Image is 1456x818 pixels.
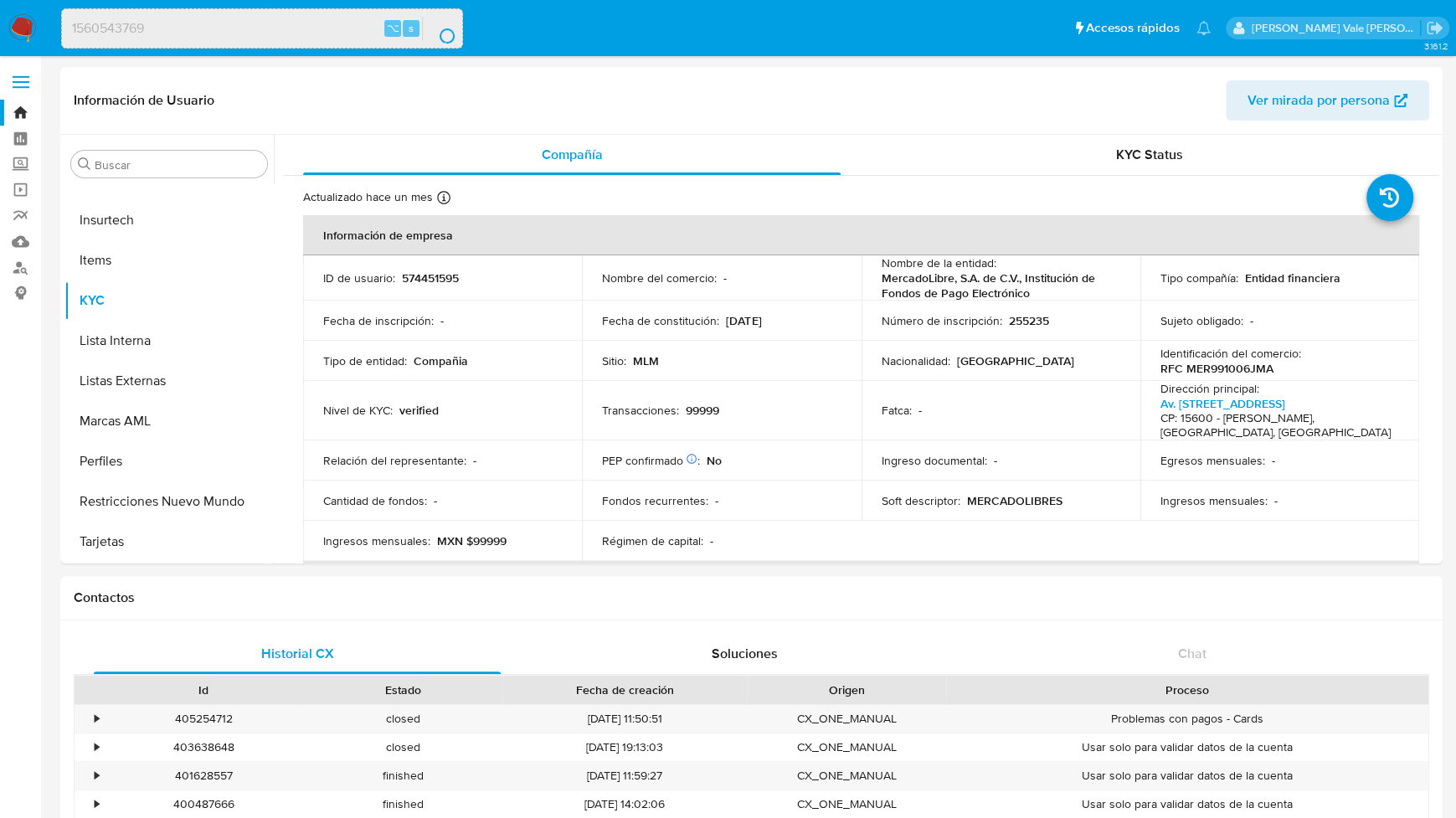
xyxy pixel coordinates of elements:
[882,255,996,270] p: Nombre de la entidad :
[323,533,430,548] p: Ingresos mensuales :
[958,682,1417,698] div: Proceso
[707,453,722,468] p: No
[715,493,718,508] p: -
[686,403,719,418] p: 99999
[946,705,1428,733] div: Problemas con pagos - Cards
[882,453,987,468] p: Ingreso documental :
[64,240,274,280] button: Items
[882,270,1114,301] p: MercadoLibre, S.A. de C.V., Institución de Fondos de Pago Electrónico
[437,533,507,548] p: MXN $99999
[323,270,395,286] p: ID de usuario :
[323,493,427,508] p: Cantidad de fondos :
[946,762,1428,790] div: Usar solo para validar datos de la cuenta
[434,493,437,508] p: -
[1160,395,1285,412] a: Av. [STREET_ADDRESS]
[1160,453,1265,468] p: Egresos mensuales :
[882,403,912,418] p: Fatca :
[1116,145,1183,164] span: KYC Status
[503,790,747,818] div: [DATE] 14:02:06
[515,682,735,698] div: Fecha de creación
[414,353,468,368] p: Compañia
[726,313,761,328] p: [DATE]
[402,270,459,286] p: 574451595
[74,92,214,109] h1: Información de Usuario
[503,705,747,733] div: [DATE] 11:50:51
[1245,270,1340,286] p: Entidad financiera
[303,733,502,761] div: closed
[882,493,960,508] p: Soft descriptor :
[1160,381,1259,396] p: Dirección principal :
[602,353,626,368] p: Sitio :
[116,682,291,698] div: Id
[95,739,99,755] div: •
[323,403,393,418] p: Nivel de KYC :
[104,762,303,790] div: 401628557
[747,733,946,761] div: CX_ONE_MANUAL
[602,453,700,468] p: PEP confirmado :
[473,453,476,468] p: -
[882,313,1002,328] p: Número de inscripción :
[1178,644,1206,663] span: Chat
[1086,19,1180,37] span: Accesos rápidos
[602,533,703,548] p: Régimen de capital :
[64,522,274,562] button: Tarjetas
[1196,21,1211,35] a: Notificaciones
[62,18,462,39] input: Buscar usuario o caso...
[747,705,946,733] div: CX_ONE_MANUAL
[422,17,456,40] button: search-icon
[303,762,502,790] div: finished
[387,20,399,36] span: ⌥
[1272,453,1275,468] p: -
[409,20,414,36] span: s
[315,682,491,698] div: Estado
[95,768,99,784] div: •
[64,321,274,361] button: Lista Interna
[399,403,439,418] p: verified
[104,705,303,733] div: 405254712
[882,353,950,368] p: Nacionalidad :
[602,313,719,328] p: Fecha de constitución :
[64,401,274,441] button: Marcas AML
[440,313,444,328] p: -
[712,644,778,663] span: Soluciones
[1160,346,1301,361] p: Identificación del comercio :
[95,157,260,172] input: Buscar
[104,733,303,761] div: 403638648
[602,403,679,418] p: Transacciones :
[918,403,922,418] p: -
[602,270,717,286] p: Nombre del comercio :
[1252,20,1421,36] p: rene.vale@mercadolibre.com
[1160,361,1273,376] p: RFC MER991006JMA
[747,790,946,818] div: CX_ONE_MANUAL
[323,453,466,468] p: Relación del representante :
[633,353,659,368] p: MLM
[323,353,407,368] p: Tipo de entidad :
[95,711,99,727] div: •
[723,270,727,286] p: -
[1426,19,1443,37] a: Salir
[1248,80,1390,121] span: Ver mirada por persona
[1160,411,1392,440] h4: CP: 15600 - [PERSON_NAME], [GEOGRAPHIC_DATA], [GEOGRAPHIC_DATA]
[1009,313,1049,328] p: 255235
[104,790,303,818] div: 400487666
[323,313,434,328] p: Fecha de inscripción :
[503,733,747,761] div: [DATE] 19:13:03
[946,733,1428,761] div: Usar solo para validar datos de la cuenta
[602,493,708,508] p: Fondos recurrentes :
[95,796,99,812] div: •
[1160,270,1238,286] p: Tipo compañía :
[303,561,1419,601] th: Datos de contacto
[710,533,713,548] p: -
[64,200,274,240] button: Insurtech
[1226,80,1429,121] button: Ver mirada por persona
[503,762,747,790] div: [DATE] 11:59:27
[946,790,1428,818] div: Usar solo para validar datos de la cuenta
[261,644,334,663] span: Historial CX
[1274,493,1278,508] p: -
[303,790,502,818] div: finished
[303,705,502,733] div: closed
[303,189,433,205] p: Actualizado hace un mes
[747,762,946,790] div: CX_ONE_MANUAL
[1160,493,1268,508] p: Ingresos mensuales :
[74,589,1429,606] h1: Contactos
